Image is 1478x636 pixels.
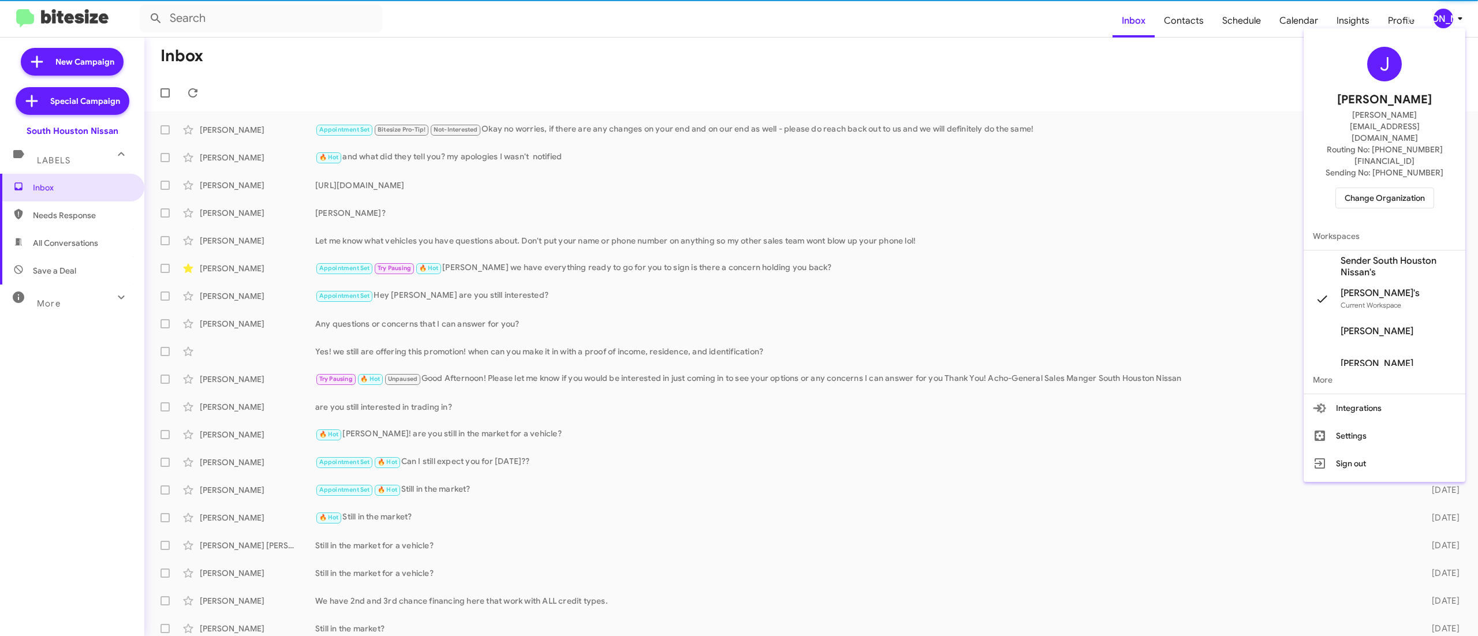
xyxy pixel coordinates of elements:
[1304,394,1465,422] button: Integrations
[1341,301,1401,309] span: Current Workspace
[1304,450,1465,477] button: Sign out
[1304,222,1465,250] span: Workspaces
[1367,47,1402,81] div: J
[1337,91,1432,109] span: [PERSON_NAME]
[1335,188,1434,208] button: Change Organization
[1341,326,1413,337] span: [PERSON_NAME]
[1304,366,1465,394] span: More
[1317,109,1451,144] span: [PERSON_NAME][EMAIL_ADDRESS][DOMAIN_NAME]
[1317,144,1451,167] span: Routing No: [PHONE_NUMBER][FINANCIAL_ID]
[1326,167,1443,178] span: Sending No: [PHONE_NUMBER]
[1304,422,1465,450] button: Settings
[1341,287,1420,299] span: [PERSON_NAME]'s
[1341,255,1456,278] span: Sender South Houston Nissan's
[1345,188,1425,208] span: Change Organization
[1341,358,1413,369] span: [PERSON_NAME]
